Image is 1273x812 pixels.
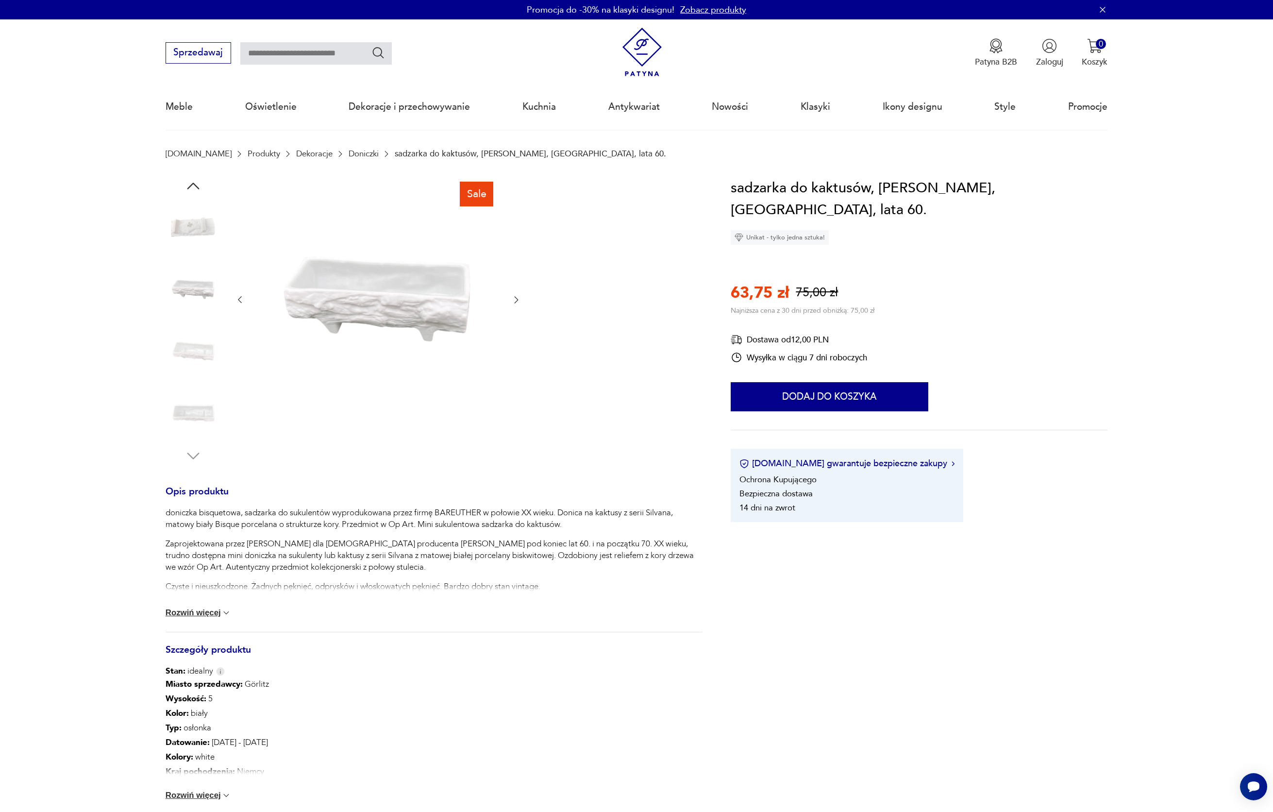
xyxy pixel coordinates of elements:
p: Zaprojektowana przez [PERSON_NAME] dla [DEMOGRAPHIC_DATA] producenta [PERSON_NAME] pod koniec lat... [166,538,703,573]
p: sadzarka do kaktusów, [PERSON_NAME], [GEOGRAPHIC_DATA], lata 60. [395,149,666,158]
button: Rozwiń więcej [166,608,232,618]
b: Miasto sprzedawcy : [166,678,243,690]
a: Dekoracje [296,149,333,158]
a: [DOMAIN_NAME] [166,149,232,158]
img: Zdjęcie produktu sadzarka do kaktusów, doniczka BAREUTHER, Niemcy, lata 60. [166,261,221,317]
button: Sprzedawaj [166,42,231,64]
a: Sprzedawaj [166,50,231,57]
img: Ikona strzałki w prawo [952,461,955,466]
div: Sale [460,182,493,206]
p: 63,75 zł [731,282,789,304]
b: Kolory : [166,751,193,762]
b: Stan: [166,665,185,677]
a: Ikona medaluPatyna B2B [975,38,1017,68]
div: Dostawa od 12,00 PLN [731,334,867,346]
p: Najniższa cena z 30 dni przed obniżką: 75,00 zł [731,306,874,315]
button: Rozwiń więcej [166,791,232,800]
a: Style [994,85,1016,129]
button: Zaloguj [1036,38,1063,68]
iframe: Smartsupp widget button [1240,773,1267,800]
p: Patyna B2B [975,56,1017,68]
p: Czyste i nieuszkodzone. Żadnych pęknięć, odprysków i włoskowatych pęknięć. Bardzo dobry stan vint... [166,581,703,592]
button: 0Koszyk [1082,38,1107,68]
p: doniczka bisquetowa, sadzarka do sukulentów wyprodukowana przez firmę BAREUTHER w połowie XX wiek... [166,507,703,530]
b: Typ : [166,722,182,733]
p: 5 [166,692,375,706]
img: Ikona medalu [988,38,1004,53]
p: biały [166,706,375,721]
img: Info icon [216,667,225,676]
div: 0 [1096,39,1106,49]
li: Ochrona Kupującego [739,474,817,485]
div: Wysyłka w ciągu 7 dni roboczych [731,352,867,363]
button: Szukaj [371,46,385,60]
img: Zdjęcie produktu sadzarka do kaktusów, doniczka BAREUTHER, Niemcy, lata 60. [166,323,221,379]
img: Ikona certyfikatu [739,459,749,469]
b: Kolor: [166,708,189,719]
a: Meble [166,85,193,129]
p: Promocja do -30% na klasyki designu! [527,4,674,16]
a: Nowości [712,85,748,129]
h1: sadzarka do kaktusów, [PERSON_NAME], [GEOGRAPHIC_DATA], lata 60. [731,177,1107,221]
p: Niemcy [166,764,375,779]
b: Kraj pochodzenia : [166,766,235,777]
img: Zdjęcie produktu sadzarka do kaktusów, doniczka BAREUTHER, Niemcy, lata 60. [166,200,221,255]
a: Promocje [1068,85,1107,129]
p: Zaloguj [1036,56,1063,68]
a: Produkty [248,149,280,158]
li: 14 dni na zwrot [739,502,795,513]
b: Wysokość : [166,693,206,704]
div: Unikat - tylko jedna sztuka! [731,230,829,245]
img: Zdjęcie produktu sadzarka do kaktusów, doniczka BAREUTHER, Niemcy, lata 60. [256,177,500,421]
img: chevron down [221,791,231,800]
a: Ikony designu [883,85,942,129]
p: [DATE] - [DATE] [166,735,375,750]
img: Zdjęcie produktu sadzarka do kaktusów, doniczka BAREUTHER, Niemcy, lata 60. [166,385,221,440]
img: chevron down [221,608,231,618]
img: Ikona koszyka [1087,38,1102,53]
button: Dodaj do koszyka [731,382,928,411]
a: Oświetlenie [245,85,297,129]
p: Görlitz [166,677,375,692]
li: Bezpieczna dostawa [739,488,813,499]
button: Patyna B2B [975,38,1017,68]
b: Datowanie : [166,737,210,748]
p: 75,00 zł [796,284,838,301]
img: Patyna - sklep z meblami i dekoracjami vintage [618,28,667,77]
img: Ikona dostawy [731,334,742,346]
span: idealny [166,665,213,677]
a: Doniczki [349,149,379,158]
a: Antykwariat [608,85,660,129]
h3: Opis produktu [166,488,703,507]
a: Klasyki [801,85,830,129]
button: [DOMAIN_NAME] gwarantuje bezpieczne zakupy [739,457,955,470]
a: Kuchnia [522,85,556,129]
img: Ikonka użytkownika [1042,38,1057,53]
a: Dekoracje i przechowywanie [349,85,470,129]
img: Ikona diamentu [735,233,743,242]
p: white [166,750,375,764]
a: Zobacz produkty [680,4,746,16]
p: osłonka [166,721,375,735]
p: Koszyk [1082,56,1107,68]
h3: Szczegóły produktu [166,646,703,666]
